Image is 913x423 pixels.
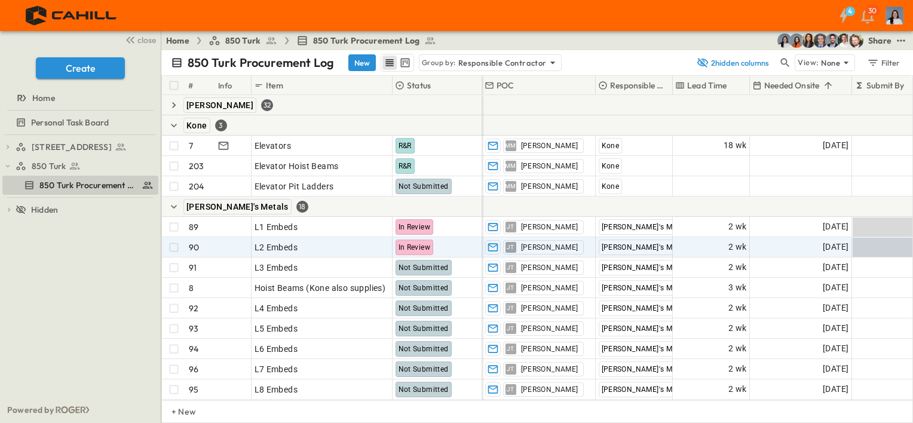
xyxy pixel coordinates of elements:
[868,6,877,16] p: 30
[422,57,456,69] p: Group by:
[2,176,158,195] div: 850 Turk Procurement Logtest
[823,260,848,274] span: [DATE]
[399,365,449,373] span: Not Submitted
[399,223,431,231] span: In Review
[32,92,55,104] span: Home
[832,5,856,26] button: 4
[16,139,156,155] a: [STREET_ADDRESS]
[215,119,227,131] div: 3
[602,324,690,333] span: [PERSON_NAME]'s Metals
[399,162,412,170] span: R&R
[2,137,158,157] div: [STREET_ADDRESS]test
[186,76,216,95] div: #
[255,140,292,152] span: Elevators
[255,160,339,172] span: Elevator Hoist Beams
[31,117,109,128] span: Personal Task Board
[507,226,514,227] span: JT
[521,263,578,272] span: [PERSON_NAME]
[313,35,419,47] span: 850 Turk Procurement Log
[458,57,547,69] p: Responsible Contractor
[399,284,449,292] span: Not Submitted
[823,220,848,234] span: [DATE]
[216,76,252,95] div: Info
[255,262,298,274] span: L3 Embeds
[189,262,197,274] p: 91
[823,362,848,376] span: [DATE]
[189,343,198,355] p: 94
[602,182,620,191] span: Kone
[189,363,198,375] p: 96
[823,301,848,315] span: [DATE]
[728,240,747,254] span: 2 wk
[255,343,298,355] span: L6 Embeds
[255,282,386,294] span: Hoist Beams (Kone also supplies)
[521,304,578,313] span: [PERSON_NAME]
[602,365,690,373] span: [PERSON_NAME]'s Metals
[602,223,690,231] span: [PERSON_NAME]'s Metals
[777,33,792,48] img: Cindy De Leon (cdeleon@cahill-sf.com)
[507,267,514,268] span: JT
[171,406,179,418] p: + New
[189,160,204,172] p: 203
[521,324,578,333] span: [PERSON_NAME]
[255,363,298,375] span: L7 Embeds
[399,142,412,150] span: R&R
[521,364,578,374] span: [PERSON_NAME]
[255,302,298,314] span: L4 Embeds
[866,56,900,69] div: Filter
[399,182,449,191] span: Not Submitted
[823,342,848,355] span: [DATE]
[507,328,514,329] span: JT
[2,113,158,132] div: Personal Task Boardtest
[505,165,516,166] span: MM
[381,54,414,72] div: table view
[497,79,514,91] p: POC
[728,382,747,396] span: 2 wk
[218,69,232,102] div: Info
[521,283,578,293] span: [PERSON_NAME]
[186,100,253,110] span: [PERSON_NAME]
[862,54,903,71] button: Filter
[399,304,449,312] span: Not Submitted
[602,385,690,394] span: [PERSON_NAME]'s Metals
[521,161,578,171] span: [PERSON_NAME]
[188,54,334,71] p: 850 Turk Procurement Log
[255,323,298,335] span: L5 Embeds
[137,34,156,46] span: close
[823,281,848,295] span: [DATE]
[764,79,819,91] p: Needed Onsite
[189,140,193,152] p: 7
[866,79,905,91] p: Submit By
[848,7,852,16] h6: 4
[189,323,198,335] p: 93
[209,35,277,47] a: 850 Turk
[521,344,578,354] span: [PERSON_NAME]
[521,243,578,252] span: [PERSON_NAME]
[602,263,690,272] span: [PERSON_NAME]'s Metals
[602,162,620,170] span: Kone
[266,79,283,91] p: Item
[166,35,189,47] a: Home
[602,284,690,292] span: [PERSON_NAME]'s Metals
[521,182,578,191] span: [PERSON_NAME]
[296,201,308,213] div: 18
[255,241,298,253] span: L2 Embeds
[188,69,193,102] div: #
[825,33,840,48] img: Casey Kasten (ckasten@cahill-sf.com)
[813,33,828,48] img: Jared Salin (jsalin@cahill-sf.com)
[602,304,690,312] span: [PERSON_NAME]'s Metals
[399,345,449,353] span: Not Submitted
[36,57,125,79] button: Create
[186,202,289,211] span: [PERSON_NAME]'s Metals
[189,221,198,233] p: 89
[602,345,690,353] span: [PERSON_NAME]'s Metals
[399,324,449,333] span: Not Submitted
[789,33,804,48] img: Stephanie McNeill (smcneill@cahill-sf.com)
[521,222,578,232] span: [PERSON_NAME]
[255,221,298,233] span: L1 Embeds
[31,204,58,216] span: Hidden
[868,35,891,47] div: Share
[32,160,66,172] span: 850 Turk
[189,282,194,294] p: 8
